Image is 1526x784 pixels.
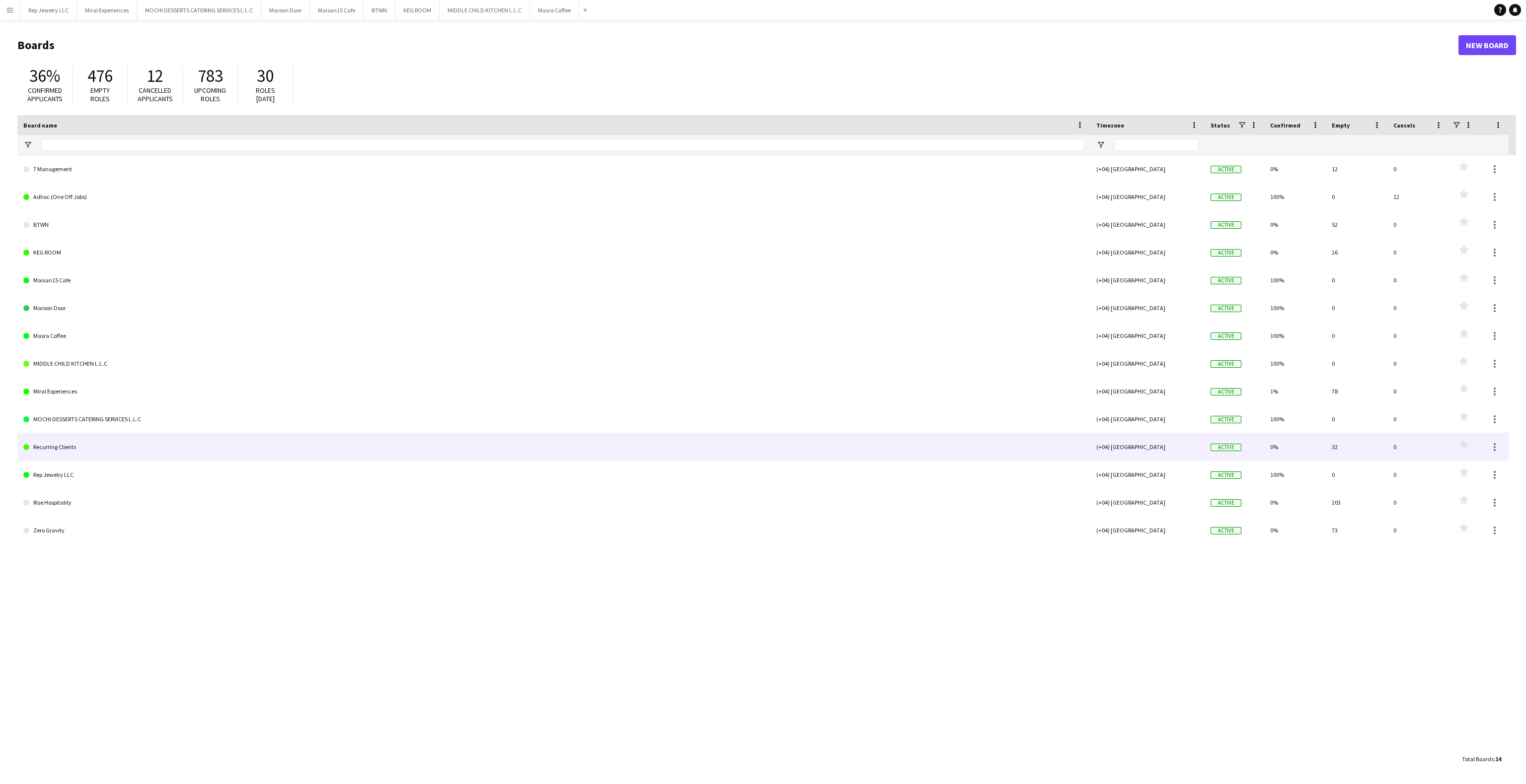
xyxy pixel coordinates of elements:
div: (+04) [GEOGRAPHIC_DATA] [1090,266,1205,294]
a: Recurring Clients [23,433,1084,461]
div: 0 [1387,239,1449,266]
div: 0 [1387,211,1449,238]
div: 100% [1264,405,1326,433]
div: (+04) [GEOGRAPHIC_DATA] [1090,489,1205,516]
button: Miral Experiences [77,0,137,20]
div: (+04) [GEOGRAPHIC_DATA] [1090,378,1205,405]
div: (+04) [GEOGRAPHIC_DATA] [1090,350,1205,377]
div: 100% [1264,183,1326,210]
span: Timezone [1096,122,1124,129]
button: BTWN [364,0,395,20]
a: Maroon Door [23,294,1084,322]
div: 73 [1326,517,1387,544]
div: 0 [1387,350,1449,377]
a: MOCHI DESSERTS CATERING SERVICES L.L.C [23,405,1084,433]
div: 0 [1326,461,1387,488]
span: Active [1211,277,1241,284]
div: 12 [1387,183,1449,210]
span: 14 [1495,755,1501,763]
span: Upcoming roles [194,86,226,103]
a: Maisan15 Cafe [23,266,1084,294]
div: 78 [1326,378,1387,405]
span: Active [1211,360,1241,368]
div: 0% [1264,433,1326,460]
div: 0 [1387,517,1449,544]
div: 0 [1326,266,1387,294]
span: Active [1211,416,1241,423]
div: (+04) [GEOGRAPHIC_DATA] [1090,461,1205,488]
span: 476 [87,65,113,87]
a: Miral Experiences [23,378,1084,405]
div: 100% [1264,294,1326,322]
a: KEG ROOM [23,239,1084,266]
a: Rise Hospitality [23,489,1084,517]
div: 0 [1326,322,1387,349]
button: Rep Jewelry LLC [20,0,77,20]
div: 12 [1326,155,1387,183]
span: Active [1211,249,1241,257]
span: Total Boards [1462,755,1494,763]
span: Cancels [1393,122,1415,129]
div: (+04) [GEOGRAPHIC_DATA] [1090,433,1205,460]
div: 0 [1387,322,1449,349]
button: Open Filter Menu [1096,140,1105,149]
div: 52 [1326,211,1387,238]
div: 0 [1387,489,1449,516]
button: Open Filter Menu [23,140,32,149]
a: Adhoc (One Off Jobs) [23,183,1084,211]
span: Confirmed [1270,122,1300,129]
span: 12 [147,65,163,87]
div: 0 [1326,183,1387,210]
a: Rep Jewelry LLC [23,461,1084,489]
a: Masra Coffee [23,322,1084,350]
div: 26 [1326,239,1387,266]
span: Active [1211,444,1241,451]
div: 32 [1326,433,1387,460]
div: : [1462,749,1501,769]
div: (+04) [GEOGRAPHIC_DATA] [1090,517,1205,544]
div: 100% [1264,350,1326,377]
div: 0% [1264,155,1326,183]
div: 100% [1264,266,1326,294]
div: 0 [1387,378,1449,405]
div: (+04) [GEOGRAPHIC_DATA] [1090,211,1205,238]
div: (+04) [GEOGRAPHIC_DATA] [1090,322,1205,349]
div: 0% [1264,239,1326,266]
button: KEG ROOM [395,0,440,20]
span: Active [1211,527,1241,534]
input: Timezone Filter Input [1114,139,1199,151]
div: 0% [1264,211,1326,238]
div: 0 [1387,461,1449,488]
a: New Board [1458,35,1516,55]
a: MIDDLE CHILD KITCHEN L.L.C [23,350,1084,378]
span: Active [1211,471,1241,479]
span: Cancelled applicants [138,86,173,103]
div: 0 [1387,294,1449,322]
button: MIDDLE CHILD KITCHEN L.L.C [440,0,530,20]
span: 783 [198,65,223,87]
div: 1% [1264,378,1326,405]
span: 36% [29,65,60,87]
span: Board name [23,122,57,129]
span: Active [1211,388,1241,395]
div: 203 [1326,489,1387,516]
button: MOCHI DESSERTS CATERING SERVICES L.L.C [137,0,261,20]
span: Active [1211,332,1241,340]
div: 0 [1387,405,1449,433]
div: (+04) [GEOGRAPHIC_DATA] [1090,155,1205,183]
button: Maisan15 Cafe [310,0,364,20]
span: Active [1211,194,1241,201]
span: Confirmed applicants [27,86,63,103]
a: BTWN [23,211,1084,239]
div: 0 [1326,405,1387,433]
span: Active [1211,305,1241,312]
button: Masra Coffee [530,0,579,20]
div: 0% [1264,517,1326,544]
div: 0 [1387,266,1449,294]
span: Roles [DATE] [256,86,275,103]
div: 100% [1264,322,1326,349]
div: (+04) [GEOGRAPHIC_DATA] [1090,239,1205,266]
div: 100% [1264,461,1326,488]
span: Active [1211,221,1241,229]
div: (+04) [GEOGRAPHIC_DATA] [1090,405,1205,433]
